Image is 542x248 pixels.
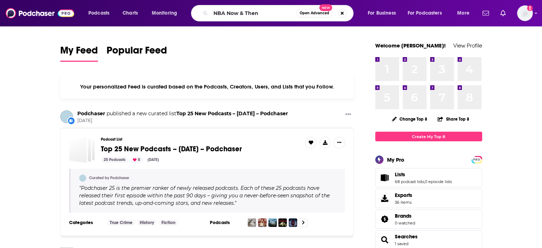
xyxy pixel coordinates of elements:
img: Dig It with Jo Whiley and Zoe Ball [258,218,267,227]
span: Top 25 New Podcasts – [DATE] – Podchaser [101,145,242,153]
button: open menu [403,7,452,19]
a: Searches [395,233,418,240]
a: Welcome [PERSON_NAME]! [375,42,446,49]
a: Podchaser [60,110,73,123]
a: Top 25 New Podcasts – September 2025 – Podchaser [69,137,95,163]
button: Share Top 8 [437,112,469,126]
a: Top 25 New Podcasts – [DATE] – Podchaser [101,145,242,153]
a: View Profile [453,42,482,49]
div: [DATE] [145,157,162,163]
span: " " [79,185,330,206]
span: More [457,8,469,18]
button: open menu [147,7,186,19]
a: Brands [378,214,392,224]
div: 25 Podcasts [101,157,128,163]
span: 36 items [395,200,412,205]
div: 0 [130,157,143,163]
span: New [319,4,332,11]
span: For Business [368,8,396,18]
h3: Podcasts [210,220,242,226]
a: Exports [375,189,482,208]
a: 1 saved [395,241,408,246]
a: 0 episode lists [425,179,452,184]
a: Podchaser [77,110,105,117]
span: Monitoring [152,8,177,18]
span: Exports [395,192,412,198]
div: My Pro [387,156,404,163]
span: Podcasts [88,8,109,18]
a: Top 25 New Podcasts – September 2025 – Podchaser [176,110,288,117]
a: My Feed [60,44,98,62]
a: PRO [473,157,481,162]
a: Brands [395,213,415,219]
a: Create My Top 8 [375,132,482,141]
span: Logged in as NickG [517,5,533,21]
span: Podchaser 25 is the premier ranker of newly released podcasts. Each of these 25 podcasts have rel... [79,185,330,206]
img: Podchaser - Follow, Share and Rate Podcasts [6,6,74,20]
a: Show notifications dropdown [497,7,509,19]
button: open menu [363,7,405,19]
h3: Podcast List [101,137,300,142]
div: Search podcasts, credits, & more... [198,5,360,21]
span: Exports [378,193,392,203]
a: Searches [378,235,392,245]
a: True Crime [107,220,135,226]
a: Popular Feed [107,44,167,62]
button: Show More Button [342,110,354,119]
a: Lists [395,171,452,178]
button: Show profile menu [517,5,533,21]
a: Curated by Podchaser [89,176,129,180]
div: New List [67,117,75,125]
a: History [137,220,157,226]
span: Brands [375,209,482,229]
span: Brands [395,213,412,219]
img: Cold Blooded: Mystery in Alaska [268,218,277,227]
button: Change Top 8 [388,115,432,123]
span: Open Advanced [300,11,329,15]
span: Lists [395,171,405,178]
span: Lists [375,168,482,187]
button: open menu [83,7,119,19]
span: , [424,179,425,184]
a: 68 podcast lists [395,179,424,184]
a: Show notifications dropdown [480,7,492,19]
a: Fiction [159,220,178,226]
span: Popular Feed [107,44,167,61]
button: Show More Button [334,137,345,148]
input: Search podcasts, credits, & more... [211,7,296,19]
span: My Feed [60,44,98,61]
button: open menu [452,7,478,19]
a: 0 watched [395,221,415,226]
img: Fifteen: Inside the Daniel Marsh Murders [289,218,297,227]
svg: Add a profile image [527,5,533,11]
span: For Podcasters [408,8,442,18]
img: Unicorn Girl [248,218,256,227]
h3: published a new curated list [77,110,288,117]
span: Charts [123,8,138,18]
img: Wisecrack [278,218,287,227]
h3: Categories [69,220,101,226]
a: Lists [378,173,392,183]
a: Podchaser [79,174,86,182]
button: Open AdvancedNew [296,9,332,17]
span: [DATE] [77,118,288,124]
img: User Profile [517,5,533,21]
div: Your personalized Feed is curated based on the Podcasts, Creators, Users, and Lists that you Follow. [60,75,354,99]
a: Charts [118,7,142,19]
